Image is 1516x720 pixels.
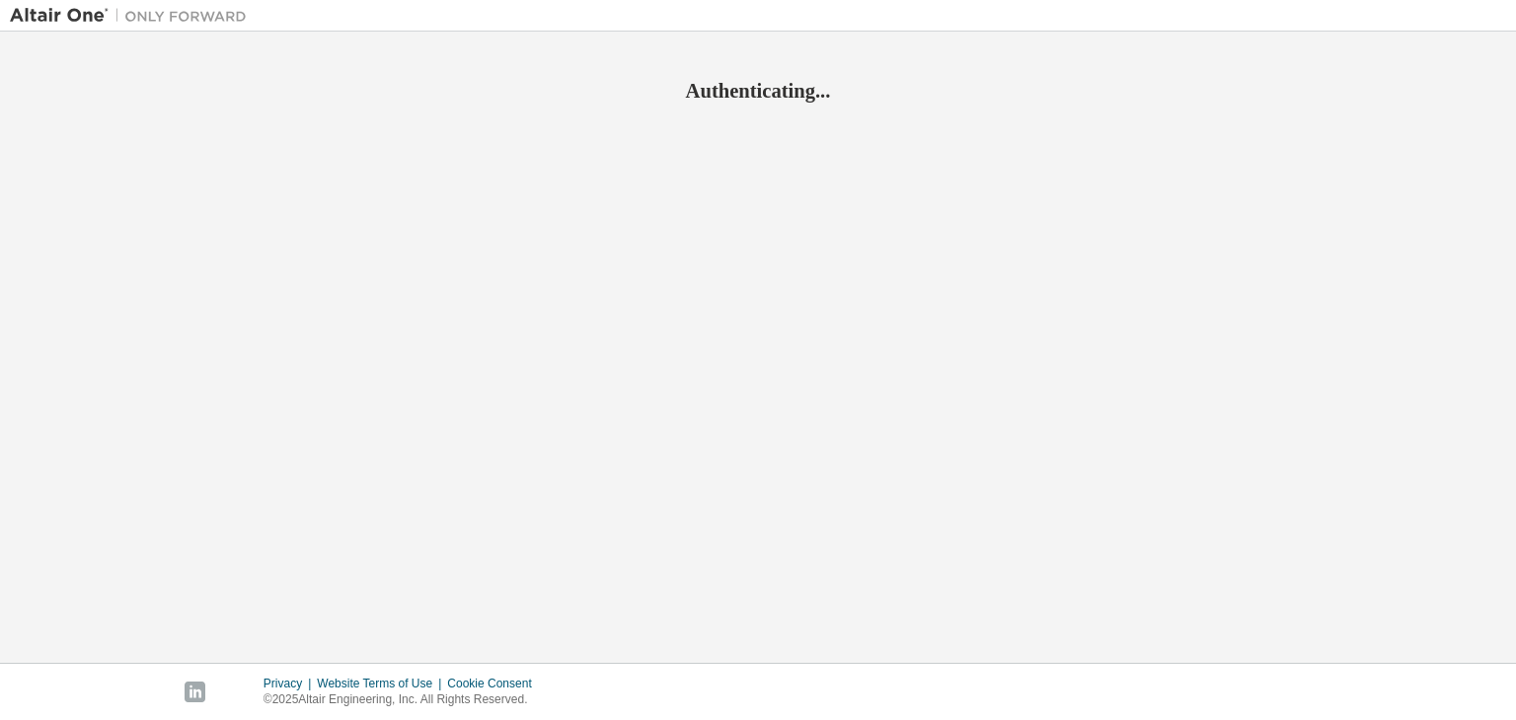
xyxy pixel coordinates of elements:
[447,676,543,691] div: Cookie Consent
[10,78,1506,104] h2: Authenticating...
[264,691,544,708] p: © 2025 Altair Engineering, Inc. All Rights Reserved.
[10,6,257,26] img: Altair One
[317,676,447,691] div: Website Terms of Use
[264,676,317,691] div: Privacy
[185,682,205,702] img: linkedin.svg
